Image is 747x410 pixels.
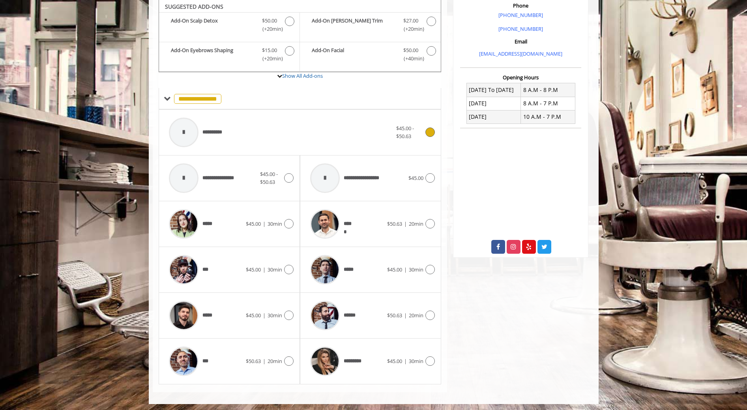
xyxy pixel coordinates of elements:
b: Add-On Eyebrows Shaping [171,46,254,63]
label: Add-On Beard Trim [304,17,437,35]
td: 8 A.M - 7 P.M [521,97,575,110]
label: Add-On Facial [304,46,437,65]
span: $45.00 [387,266,402,273]
span: 20min [409,220,423,227]
span: | [263,358,266,365]
b: Add-On Facial [312,46,395,63]
span: $50.00 [403,46,418,54]
span: 30min [268,312,282,319]
span: $27.00 [403,17,418,25]
span: $15.00 [262,46,277,54]
span: | [263,266,266,273]
h3: Opening Hours [460,75,581,80]
span: $45.00 [408,174,423,182]
span: $45.00 [246,266,261,273]
h3: Phone [462,3,579,8]
span: | [263,220,266,227]
td: [DATE] [466,97,521,110]
span: | [404,358,407,365]
b: SUGGESTED ADD-ONS [165,3,223,10]
span: $50.63 [387,312,402,319]
span: 30min [409,358,423,365]
span: 20min [268,358,282,365]
span: $45.00 [246,312,261,319]
h3: Email [462,39,579,44]
span: (+20min ) [258,25,281,33]
label: Add-On Scalp Detox [163,17,296,35]
td: [DATE] To [DATE] [466,83,521,97]
span: 30min [268,266,282,273]
label: Add-On Eyebrows Shaping [163,46,296,65]
span: | [404,266,407,273]
td: [DATE] [466,110,521,124]
a: [PHONE_NUMBER] [498,25,543,32]
a: [PHONE_NUMBER] [498,11,543,19]
b: Add-On [PERSON_NAME] Trim [312,17,395,33]
span: 30min [268,220,282,227]
span: $45.00 - $50.63 [260,170,278,186]
span: $50.63 [246,358,261,365]
span: $50.63 [387,220,402,227]
span: 20min [409,312,423,319]
span: 30min [409,266,423,273]
a: Show All Add-ons [282,72,323,79]
span: (+40min ) [399,54,422,63]
td: 10 A.M - 7 P.M [521,110,575,124]
a: [EMAIL_ADDRESS][DOMAIN_NAME] [479,50,562,57]
span: (+20min ) [258,54,281,63]
span: $45.00 [246,220,261,227]
span: $45.00 [387,358,402,365]
span: | [404,220,407,227]
span: | [404,312,407,319]
span: | [263,312,266,319]
span: $45.00 - $50.63 [396,125,414,140]
b: Add-On Scalp Detox [171,17,254,33]
td: 8 A.M - 8 P.M [521,83,575,97]
span: $50.00 [262,17,277,25]
span: (+20min ) [399,25,422,33]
